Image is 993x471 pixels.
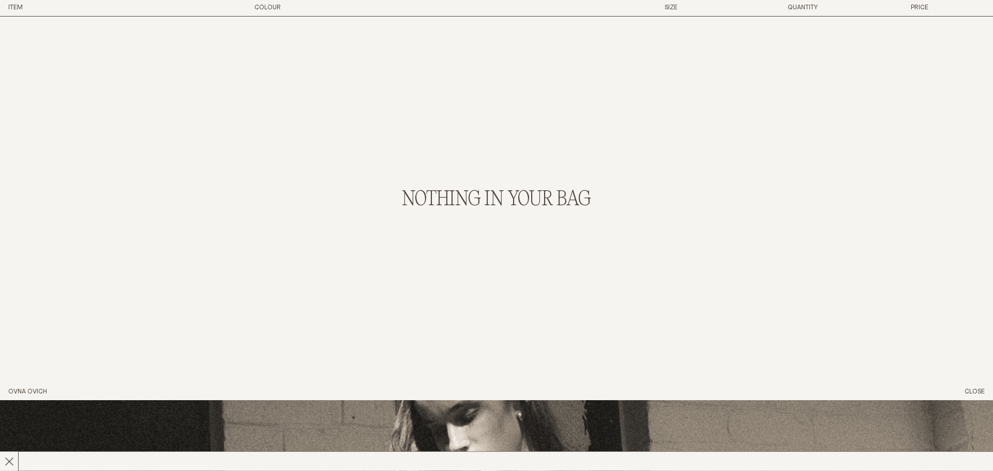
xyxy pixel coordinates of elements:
div: Nothing in your bag [402,188,591,212]
h3: Size [665,4,739,12]
button: Close Cart [965,388,985,397]
h3: Item [8,4,205,12]
h3: Price [911,4,985,12]
h3: Colour [254,4,452,12]
a: Home [8,388,47,395]
h3: Quantity [788,4,862,12]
